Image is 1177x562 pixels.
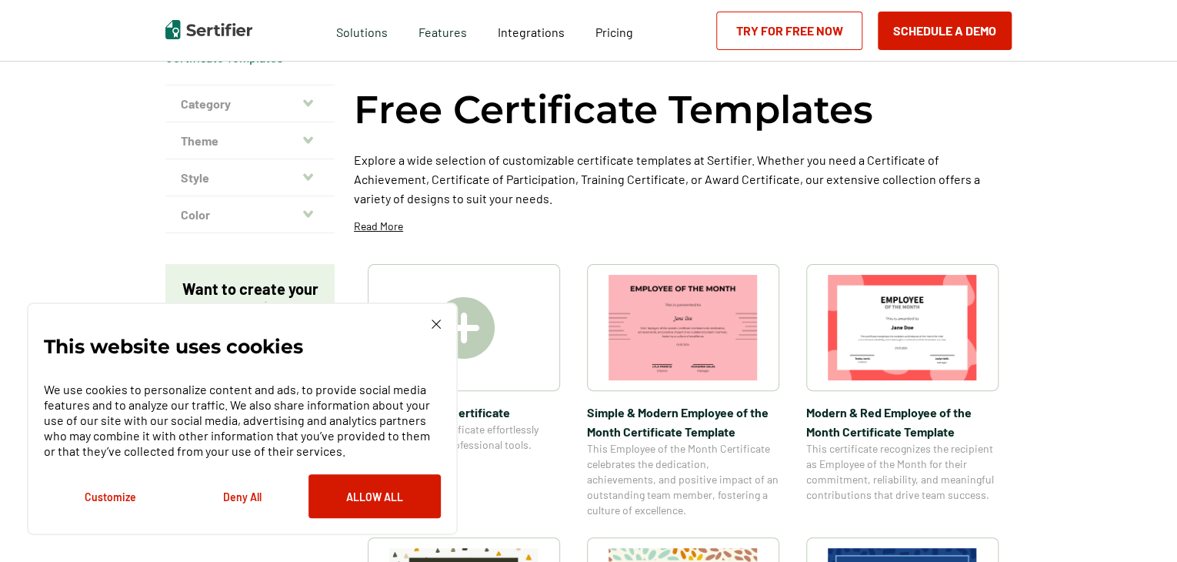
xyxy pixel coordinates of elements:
[587,403,779,441] span: Simple & Modern Employee of the Month Certificate Template
[368,422,560,453] span: Create a blank certificate effortlessly using Sertifier’s professional tools.
[806,403,999,441] span: Modern & Red Employee of the Month Certificate Template
[354,85,873,135] h1: Free Certificate Templates
[806,441,999,503] span: This certificate recognizes the recipient as Employee of the Month for their commitment, reliabil...
[828,275,977,380] img: Modern & Red Employee of the Month Certificate Template
[165,122,335,159] button: Theme
[498,21,565,40] a: Integrations
[354,150,1012,208] p: Explore a wide selection of customizable certificate templates at Sertifier. Whether you need a C...
[716,12,862,50] a: Try for Free Now
[181,279,319,318] p: Want to create your own design?
[432,319,441,329] img: Cookie Popup Close
[176,474,308,518] button: Deny All
[165,20,252,39] img: Sertifier | Digital Credentialing Platform
[354,219,403,234] p: Read More
[165,85,335,122] button: Category
[587,441,779,518] span: This Employee of the Month Certificate celebrates the dedication, achievements, and positive impa...
[433,297,495,359] img: Create A Blank Certificate
[609,275,758,380] img: Simple & Modern Employee of the Month Certificate Template
[368,403,560,422] span: Create A Blank Certificate
[336,21,388,40] span: Solutions
[308,474,441,518] button: Allow All
[44,339,303,354] p: This website uses cookies
[44,382,441,459] p: We use cookies to personalize content and ads, to provide social media features and to analyze ou...
[165,196,335,233] button: Color
[165,159,335,196] button: Style
[44,474,176,518] button: Customize
[806,264,999,518] a: Modern & Red Employee of the Month Certificate TemplateModern & Red Employee of the Month Certifi...
[878,12,1012,50] button: Schedule a Demo
[595,25,633,39] span: Pricing
[418,21,467,40] span: Features
[498,25,565,39] span: Integrations
[595,21,633,40] a: Pricing
[587,264,779,518] a: Simple & Modern Employee of the Month Certificate TemplateSimple & Modern Employee of the Month C...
